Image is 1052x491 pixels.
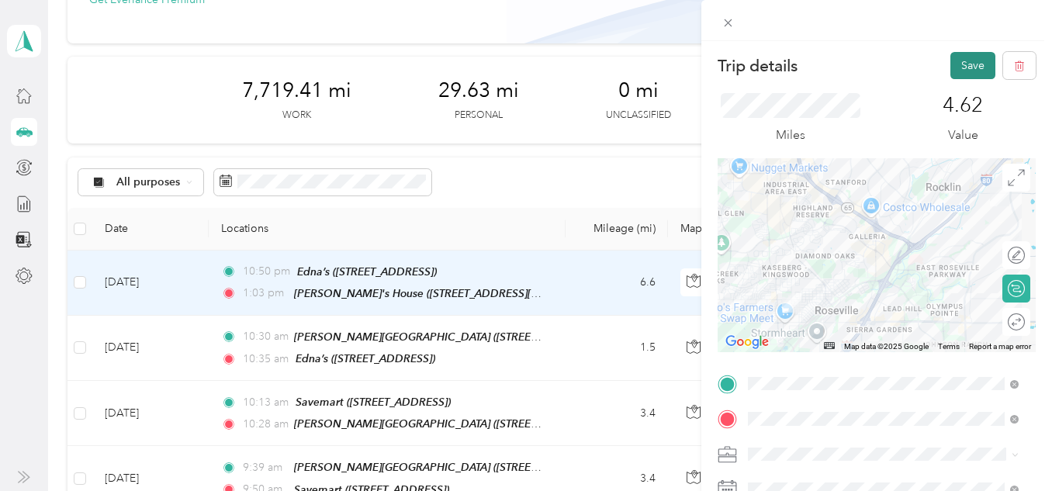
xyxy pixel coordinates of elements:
span: Map data ©2025 Google [844,342,929,351]
p: Miles [776,126,805,145]
p: Value [948,126,978,145]
p: 4.62 [943,93,983,118]
a: Terms (opens in new tab) [938,342,960,351]
a: Report a map error [969,342,1031,351]
button: Save [950,52,995,79]
a: Open this area in Google Maps (opens a new window) [722,332,773,352]
p: Trip details [718,55,798,77]
button: Keyboard shortcuts [824,342,835,349]
iframe: Everlance-gr Chat Button Frame [965,404,1052,491]
img: Google [722,332,773,352]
